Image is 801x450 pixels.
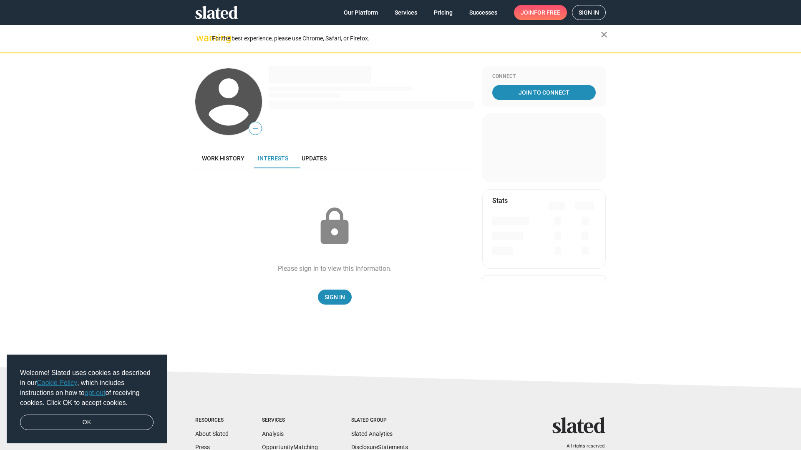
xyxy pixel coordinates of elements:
span: Sign In [325,290,345,305]
span: Welcome! Slated uses cookies as described in our , which includes instructions on how to of recei... [20,368,154,408]
div: Services [262,417,318,424]
a: Joinfor free [514,5,567,20]
a: Services [388,5,424,20]
span: Services [395,5,417,20]
mat-icon: lock [314,206,355,247]
div: Slated Group [351,417,408,424]
a: Slated Analytics [351,430,393,437]
span: for free [534,5,560,20]
div: Connect [492,73,596,80]
span: Successes [469,5,497,20]
a: About Slated [195,430,229,437]
a: Pricing [427,5,459,20]
a: Our Platform [337,5,385,20]
a: dismiss cookie message [20,415,154,430]
span: Interests [258,155,288,162]
mat-card-title: Stats [492,196,508,205]
span: Join To Connect [494,85,594,100]
span: Sign in [579,5,599,20]
span: Pricing [434,5,453,20]
a: Successes [463,5,504,20]
mat-icon: warning [196,33,206,43]
span: Work history [202,155,244,162]
div: Please sign in to view this information. [278,264,392,273]
a: Updates [295,148,333,168]
a: opt-out [85,389,106,396]
a: Analysis [262,430,284,437]
span: — [249,123,262,134]
a: Join To Connect [492,85,596,100]
span: Join [521,5,560,20]
a: Cookie Policy [37,379,77,386]
div: For the best experience, please use Chrome, Safari, or Firefox. [212,33,601,44]
a: Sign in [572,5,606,20]
mat-icon: close [599,30,609,40]
div: Resources [195,417,229,424]
a: Sign In [318,290,352,305]
span: Updates [302,155,327,162]
div: cookieconsent [7,355,167,444]
a: Work history [195,148,251,168]
a: Interests [251,148,295,168]
span: Our Platform [344,5,378,20]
